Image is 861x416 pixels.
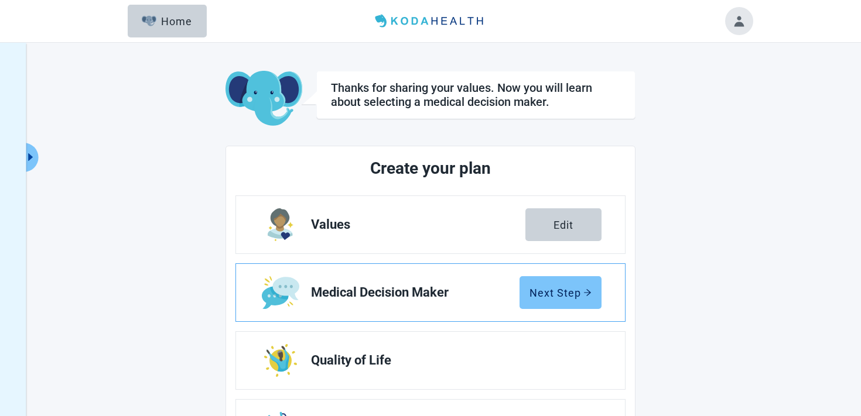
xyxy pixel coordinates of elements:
div: Thanks for sharing your values. Now you will learn about selecting a medical decision maker. [331,81,621,109]
span: Values [311,218,525,232]
div: Home [142,15,192,27]
div: Edit [553,219,573,231]
span: Medical Decision Maker [311,286,520,300]
button: Edit [525,208,602,241]
div: Next Step [529,287,592,298]
button: ElephantHome [128,5,207,37]
span: Quality of Life [311,353,592,367]
img: Elephant [142,16,156,26]
button: Next Steparrow-right [520,276,602,309]
img: Koda Elephant [225,71,302,127]
h2: Create your plan [279,156,582,181]
a: Edit Values section [236,196,625,253]
span: caret-right [25,152,36,163]
button: Expand menu [24,143,39,172]
img: Koda Health [370,12,491,30]
a: Edit Medical Decision Maker section [236,264,625,321]
a: Edit Quality of Life section [236,332,625,389]
button: Toggle account menu [725,7,753,35]
span: arrow-right [583,288,592,297]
